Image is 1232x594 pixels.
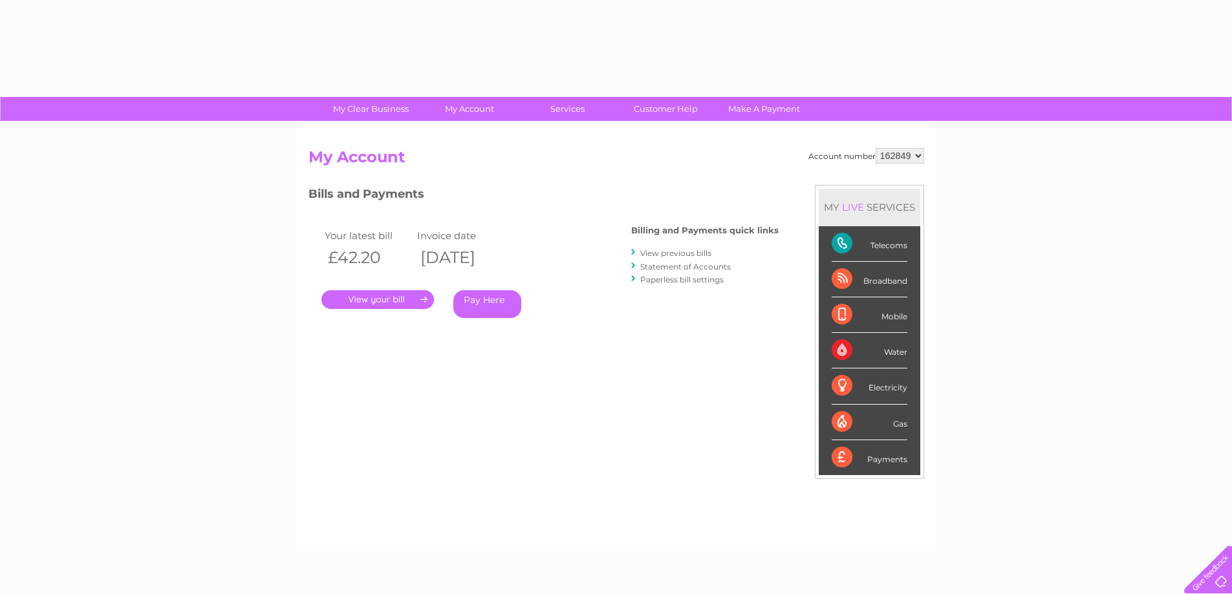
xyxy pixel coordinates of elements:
td: Invoice date [414,227,507,244]
div: LIVE [839,201,867,213]
a: Customer Help [612,97,719,121]
a: Statement of Accounts [640,262,731,271]
th: [DATE] [414,244,507,271]
div: Water [832,333,907,368]
h2: My Account [308,148,924,173]
div: Payments [832,440,907,475]
div: Electricity [832,368,907,404]
a: . [321,290,434,309]
a: View previous bills [640,248,711,258]
h4: Billing and Payments quick links [631,226,779,235]
h3: Bills and Payments [308,185,779,207]
a: My Clear Business [318,97,424,121]
div: MY SERVICES [819,189,920,226]
div: Account number [808,148,924,164]
a: My Account [416,97,523,121]
a: Make A Payment [711,97,817,121]
th: £42.20 [321,244,415,271]
td: Your latest bill [321,227,415,244]
a: Pay Here [453,290,521,318]
div: Broadband [832,262,907,297]
div: Telecoms [832,226,907,262]
a: Services [514,97,621,121]
a: Paperless bill settings [640,275,724,284]
div: Mobile [832,297,907,333]
div: Gas [832,405,907,440]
